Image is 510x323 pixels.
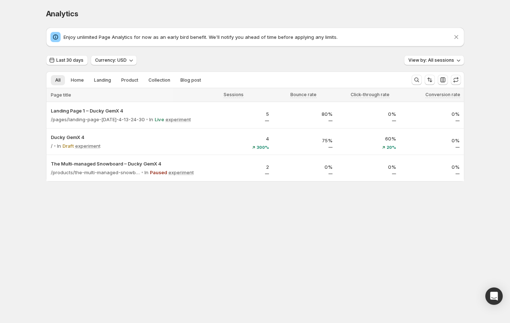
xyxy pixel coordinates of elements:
span: Last 30 days [56,57,83,63]
p: 75% [278,137,332,144]
span: View by: All sessions [408,57,454,63]
p: In [57,142,61,150]
p: 60% [341,135,396,142]
p: 0% [405,163,460,171]
span: All [55,77,61,83]
p: 0% [341,110,396,118]
p: /pages/landing-page-[DATE]-4-13-24-30 [51,116,145,123]
span: Page title [51,92,71,98]
span: Landing [94,77,111,83]
p: 0% [278,163,332,171]
button: View by: All sessions [404,55,464,65]
span: Bounce rate [290,92,317,98]
p: Draft [62,142,74,150]
p: experiment [75,142,101,150]
p: Live [155,116,164,123]
p: 5 [214,110,269,118]
button: Dismiss notification [451,32,461,42]
p: 0% [405,110,460,118]
p: In [149,116,153,123]
button: Last 30 days [46,55,88,65]
span: Currency: USD [95,57,127,63]
button: Search and filter results [412,75,422,85]
p: In [144,169,148,176]
p: Paused [150,169,167,176]
p: experiment [166,116,191,123]
span: Sessions [224,92,244,98]
button: Sort the results [425,75,435,85]
span: 300% [257,145,269,150]
p: /products/the-multi-managed-snowboard [51,169,140,176]
p: 80% [278,110,332,118]
p: experiment [168,169,194,176]
span: Home [71,77,84,83]
span: Analytics [46,9,78,18]
button: Currency: USD [91,55,137,65]
button: Landing Page 1 – Ducky GemX 4 [51,107,205,114]
span: Click-through rate [351,92,389,98]
p: 0% [341,163,396,171]
button: Ducky GemX 4 [51,134,205,141]
span: Blog post [180,77,201,83]
button: The Multi-managed Snowboard – Ducky GemX 4 [51,160,205,167]
span: 20% [387,145,396,150]
p: / [51,142,53,150]
p: Enjoy unlimited Page Analytics for now as an early bird benefit. We'll notify you ahead of time b... [64,33,453,41]
span: Product [121,77,138,83]
p: 4 [214,135,269,142]
span: Collection [148,77,170,83]
span: Conversion rate [425,92,460,98]
div: Open Intercom Messenger [485,287,503,305]
p: 2 [214,163,269,171]
p: 0% [405,137,460,144]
